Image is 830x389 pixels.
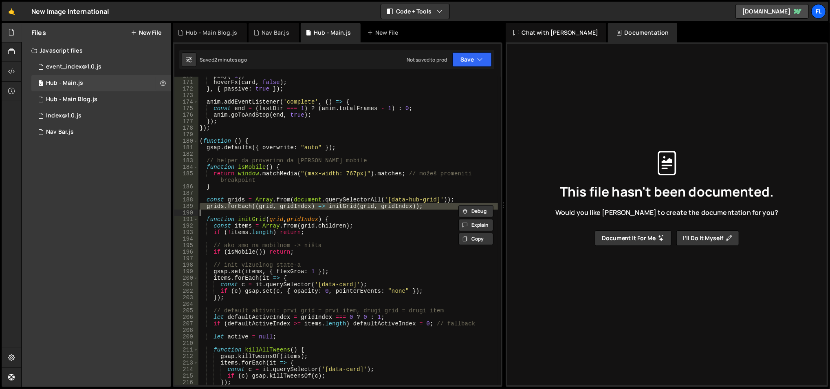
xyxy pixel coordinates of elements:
div: Documentation [608,23,677,42]
button: Explain [458,219,493,231]
div: 207 [174,320,198,327]
div: 15795/46513.js [31,124,171,140]
div: 209 [174,334,198,340]
div: 211 [174,347,198,353]
div: Not saved to prod [407,56,447,63]
div: 176 [174,112,198,118]
div: 185 [174,170,198,183]
div: Index@1.0.js [46,112,81,119]
div: 187 [174,190,198,197]
div: Nav Bar.js [262,29,289,37]
div: New Image International [31,7,109,16]
div: 15795/46323.js [31,75,171,91]
div: 172 [174,86,198,92]
div: 201 [174,281,198,288]
div: 15795/46353.js [31,91,171,108]
a: [DOMAIN_NAME] [735,4,809,19]
div: Nav Bar.js [46,128,74,136]
div: 186 [174,183,198,190]
div: event_index@1.0.js [46,63,101,71]
div: Hub - Main Blog.js [46,96,97,103]
div: 195 [174,242,198,249]
div: Saved [200,56,247,63]
div: 177 [174,118,198,125]
div: 215 [174,373,198,379]
span: This file hasn't been documented. [560,185,774,198]
div: 192 [174,223,198,229]
h2: Files [31,28,46,37]
div: 208 [174,327,198,334]
div: 212 [174,353,198,360]
div: 181 [174,144,198,151]
button: Save [452,52,492,67]
div: Chat with [PERSON_NAME] [506,23,607,42]
div: 188 [174,197,198,203]
button: Copy [458,233,493,245]
div: 15795/42190.js [31,59,171,75]
div: 197 [174,255,198,262]
a: 🤙 [2,2,22,21]
div: 182 [174,151,198,157]
a: Fl [811,4,826,19]
div: 199 [174,268,198,275]
div: 206 [174,314,198,320]
div: 15795/44313.js [31,108,171,124]
button: I’ll do it myself [676,230,739,246]
div: 214 [174,366,198,373]
div: 193 [174,229,198,236]
div: 204 [174,301,198,307]
div: Javascript files [22,42,171,59]
button: Document it for me [595,230,671,246]
div: 210 [174,340,198,347]
div: 200 [174,275,198,281]
div: New File [367,29,401,37]
div: 196 [174,249,198,255]
div: 205 [174,307,198,314]
div: 198 [174,262,198,268]
div: 213 [174,360,198,366]
div: 174 [174,99,198,105]
span: 2 [38,81,43,87]
span: Would you like [PERSON_NAME] to create the documentation for you? [555,208,778,217]
div: 216 [174,379,198,386]
div: 189 [174,203,198,210]
div: 202 [174,288,198,294]
div: Hub - Main.js [46,80,83,87]
div: 178 [174,125,198,131]
div: 184 [174,164,198,170]
div: 190 [174,210,198,216]
button: Debug [458,205,493,217]
div: 2 minutes ago [214,56,247,63]
div: 191 [174,216,198,223]
div: 194 [174,236,198,242]
div: 175 [174,105,198,112]
div: 183 [174,157,198,164]
div: Hub - Main Blog.js [186,29,237,37]
button: New File [131,29,161,36]
button: Code + Tools [381,4,449,19]
div: Hub - Main.js [314,29,351,37]
div: 179 [174,131,198,138]
div: 203 [174,294,198,301]
div: 171 [174,79,198,86]
div: 180 [174,138,198,144]
div: 173 [174,92,198,99]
